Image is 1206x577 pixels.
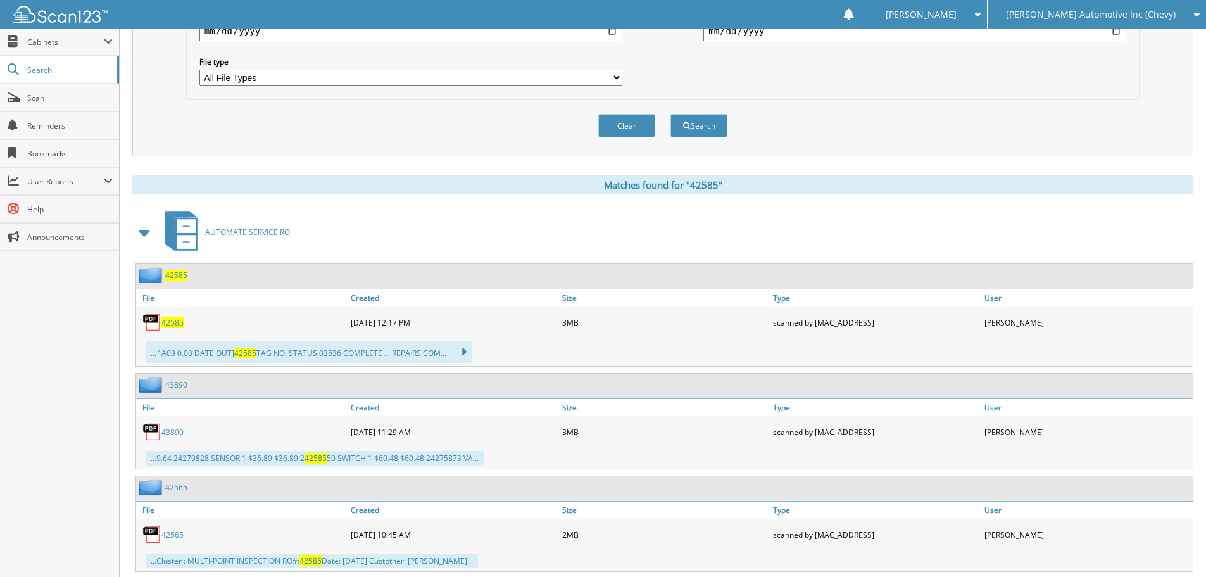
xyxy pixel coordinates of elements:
[559,502,770,519] a: Size
[770,502,981,519] a: Type
[981,289,1193,307] a: User
[146,554,478,568] div: ...Cluster : MULTI-POINT INSPECTION RO#: Date: [DATE] Custother: [PERSON_NAME]...
[199,21,622,41] input: start
[142,525,161,544] img: PDF.png
[981,502,1193,519] a: User
[559,289,770,307] a: Size
[770,522,981,547] div: scanned by [MAC_ADDRESS]
[981,522,1193,547] div: [PERSON_NAME]
[199,56,622,67] label: File type
[981,399,1193,416] a: User
[27,204,113,215] span: Help
[27,37,104,48] span: Cabinets
[161,427,184,438] a: 43890
[348,419,559,445] div: [DATE] 11:29 AM
[770,310,981,335] div: scanned by [MAC_ADDRESS]
[27,148,113,159] span: Bookmarks
[670,114,727,137] button: Search
[559,522,770,547] div: 2MB
[770,399,981,416] a: Type
[146,341,472,363] div: ... ’ A03 0.00 DATE OUT] TAG NO. STATUS 03536 COMPLETE ... REPAIRS COM...
[165,379,187,390] a: 43890
[770,289,981,307] a: Type
[136,502,348,519] a: File
[27,65,111,75] span: Search
[981,310,1193,335] div: [PERSON_NAME]
[27,232,113,243] span: Announcements
[132,175,1193,194] div: Matches found for "42585"
[165,482,187,493] a: 42565
[1143,516,1206,577] iframe: Chat Widget
[348,502,559,519] a: Created
[161,317,184,328] a: 42585
[886,11,957,18] span: [PERSON_NAME]
[559,419,770,445] div: 3MB
[139,377,165,393] img: folder2.png
[13,6,108,23] img: scan123-logo-white.svg
[703,21,1126,41] input: end
[305,453,327,464] span: 42585
[770,419,981,445] div: scanned by [MAC_ADDRESS]
[136,289,348,307] a: File
[348,310,559,335] div: [DATE] 12:17 PM
[139,267,165,283] img: folder2.png
[165,270,187,281] a: 42585
[27,176,104,187] span: User Reports
[559,399,770,416] a: Size
[161,529,184,540] a: 42565
[598,114,655,137] button: Clear
[299,555,322,566] span: 42585
[27,92,113,103] span: Scan
[1006,11,1176,18] span: [PERSON_NAME] Automotive Inc (Chevy)
[142,313,161,332] img: PDF.png
[142,422,161,441] img: PDF.png
[348,522,559,547] div: [DATE] 10:45 AM
[981,419,1193,445] div: [PERSON_NAME]
[559,310,770,335] div: 3MB
[348,399,559,416] a: Created
[205,227,290,238] span: AUTOMATE SERVICE RO
[27,120,113,131] span: Reminders
[158,207,290,257] a: AUTOMATE SERVICE RO
[348,289,559,307] a: Created
[136,399,348,416] a: File
[234,348,256,358] span: 42585
[139,479,165,495] img: folder2.png
[146,451,484,466] div: ...9.64 24279828 SENSOR 1 $36.89 $36.89 2 50 SWITCH 1 $60.48 $60.48 24275873 VA...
